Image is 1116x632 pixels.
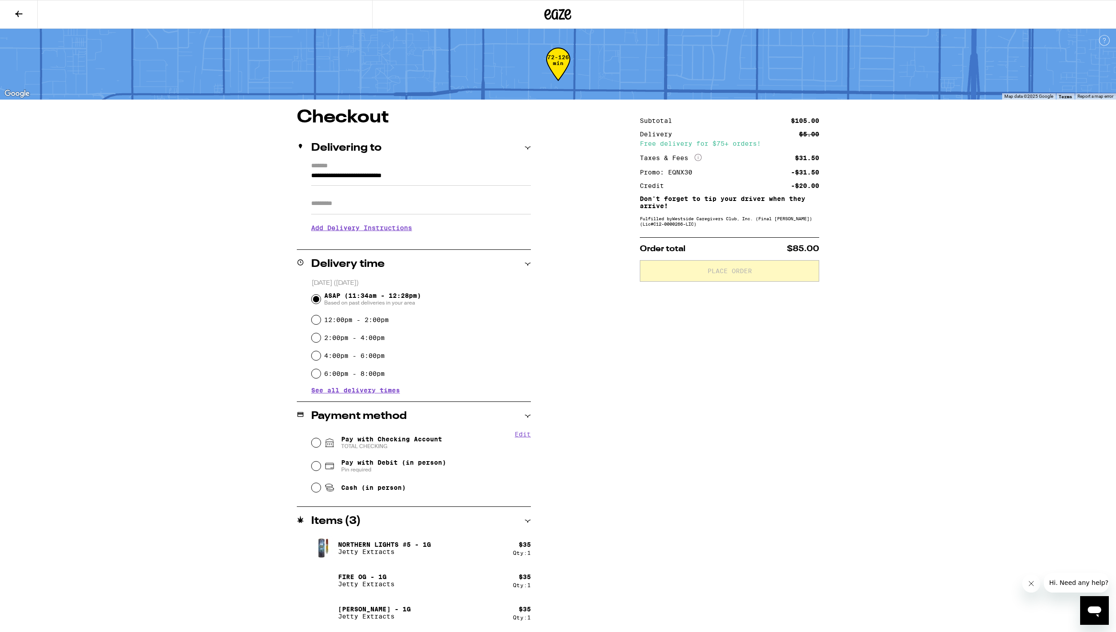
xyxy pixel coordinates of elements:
[311,568,336,593] img: Fire OG - 1g
[519,573,531,580] div: $ 35
[546,54,570,88] div: 72-126 min
[1044,573,1109,593] iframe: Message from company
[787,245,819,253] span: $85.00
[341,459,446,466] span: Pay with Debit (in person)
[640,195,819,209] p: Don't forget to tip your driver when they arrive!
[338,573,395,580] p: Fire OG - 1g
[1077,94,1113,99] a: Report a map error
[341,436,442,450] span: Pay with Checking Account
[795,155,819,161] div: $31.50
[338,606,411,613] p: [PERSON_NAME] - 1g
[311,600,336,625] img: King Louis - 1g
[338,541,431,548] p: Northern Lights #5 - 1g
[513,615,531,620] div: Qty: 1
[311,259,385,270] h2: Delivery time
[1004,94,1053,99] span: Map data ©2025 Google
[513,550,531,556] div: Qty: 1
[1022,575,1040,593] iframe: Close message
[338,613,411,620] p: Jetty Extracts
[2,88,32,100] a: Open this area in Google Maps (opens a new window)
[341,466,446,473] span: Pin required
[519,606,531,613] div: $ 35
[324,334,385,341] label: 2:00pm - 4:00pm
[311,387,400,393] button: See all delivery times
[324,316,389,323] label: 12:00pm - 2:00pm
[311,411,407,422] h2: Payment method
[341,484,406,491] span: Cash (in person)
[1059,94,1072,99] a: Terms
[640,169,699,175] div: Promo: EQNX30
[640,131,678,137] div: Delivery
[519,541,531,548] div: $ 35
[708,268,752,274] span: Place Order
[791,118,819,124] div: $105.00
[513,582,531,588] div: Qty: 1
[311,516,361,527] h2: Items ( 3 )
[640,118,678,124] div: Subtotal
[297,109,531,126] h1: Checkout
[791,183,819,189] div: -$20.00
[311,536,336,561] img: Northern Lights #5 - 1g
[324,299,421,306] span: Based on past deliveries in your area
[341,443,442,450] span: TOTAL CHECKING
[640,245,686,253] span: Order total
[799,131,819,137] div: $5.00
[515,431,531,438] button: Edit
[311,143,382,153] h2: Delivering to
[640,154,702,162] div: Taxes & Fees
[640,183,670,189] div: Credit
[338,548,431,555] p: Jetty Extracts
[640,216,819,227] div: Fulfilled by Westside Caregivers Club, Inc. (Final [PERSON_NAME]) (Lic# C12-0000266-LIC )
[791,169,819,175] div: -$31.50
[338,580,395,588] p: Jetty Extracts
[324,352,385,359] label: 4:00pm - 6:00pm
[2,88,32,100] img: Google
[311,218,531,238] h3: Add Delivery Instructions
[640,260,819,282] button: Place Order
[324,370,385,377] label: 6:00pm - 8:00pm
[1080,596,1109,625] iframe: Button to launch messaging window
[311,238,531,245] p: We'll contact you at [PHONE_NUMBER] when we arrive
[312,279,531,288] p: [DATE] ([DATE])
[324,292,421,306] span: ASAP (11:34am - 12:28pm)
[640,140,819,147] div: Free delivery for $75+ orders!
